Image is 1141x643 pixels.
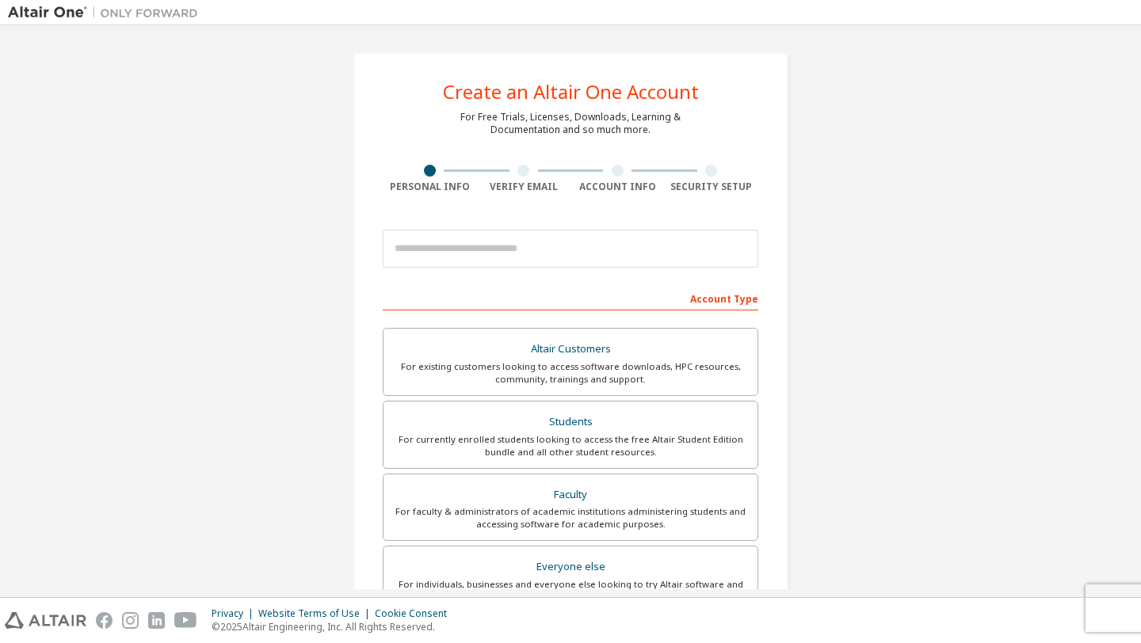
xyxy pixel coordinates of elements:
[148,612,165,629] img: linkedin.svg
[212,607,258,620] div: Privacy
[393,484,748,506] div: Faculty
[212,620,456,633] p: © 2025 Altair Engineering, Inc. All Rights Reserved.
[443,82,699,101] div: Create an Altair One Account
[393,505,748,531] div: For faculty & administrators of academic institutions administering students and accessing softwa...
[570,181,665,193] div: Account Info
[393,338,748,360] div: Altair Customers
[665,181,759,193] div: Security Setup
[393,433,748,458] div: For currently enrolled students looking to access the free Altair Student Edition bundle and all ...
[460,111,681,136] div: For Free Trials, Licenses, Downloads, Learning & Documentation and so much more.
[8,5,206,21] img: Altair One
[174,612,197,629] img: youtube.svg
[122,612,139,629] img: instagram.svg
[393,411,748,433] div: Students
[375,607,456,620] div: Cookie Consent
[383,181,477,193] div: Personal Info
[393,360,748,386] div: For existing customers looking to access software downloads, HPC resources, community, trainings ...
[258,607,375,620] div: Website Terms of Use
[96,612,113,629] img: facebook.svg
[383,285,758,310] div: Account Type
[477,181,571,193] div: Verify Email
[393,578,748,603] div: For individuals, businesses and everyone else looking to try Altair software and explore our prod...
[5,612,86,629] img: altair_logo.svg
[393,556,748,578] div: Everyone else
